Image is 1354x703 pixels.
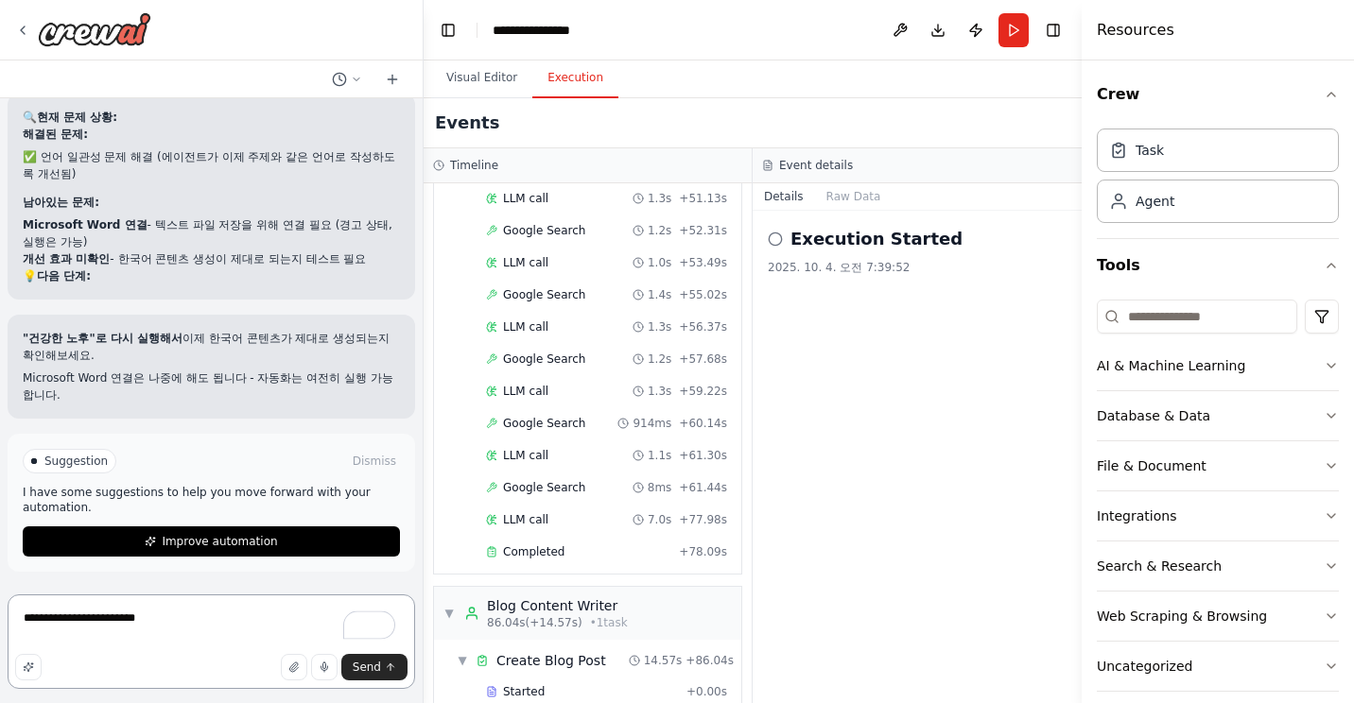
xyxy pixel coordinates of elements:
span: • 1 task [590,615,628,630]
button: Hide left sidebar [435,17,461,43]
button: Send [341,654,408,680]
span: + 61.30s [679,448,727,463]
span: + 53.49s [679,255,727,270]
h3: Timeline [450,158,498,173]
span: 1.3s [648,384,671,399]
h2: 💡 [23,267,400,284]
span: + 55.02s [679,287,727,302]
p: 이제 한국어 콘텐츠가 제대로 생성되는지 확인해보세요. [23,330,400,364]
div: Crew [1097,121,1339,238]
nav: breadcrumb [493,21,586,40]
span: + 59.22s [679,384,727,399]
button: Raw Data [815,183,893,210]
span: 7.0s [648,512,671,527]
h4: Resources [1097,19,1174,42]
button: Click to speak your automation idea [311,654,338,680]
div: Uncategorized [1097,657,1192,676]
span: + 52.31s [679,223,727,238]
strong: 해결된 문제: [23,128,88,141]
button: Hide right sidebar [1040,17,1067,43]
span: 14.57s [644,653,683,668]
span: 86.04s (+14.57s) [487,615,582,630]
strong: "건강한 노후"로 다시 실행해서 [23,332,182,345]
div: Web Scraping & Browsing [1097,607,1267,626]
button: Tools [1097,239,1339,292]
span: 914ms [633,416,671,431]
strong: 현재 문제 상황: [37,111,117,124]
span: 1.2s [648,351,671,367]
span: + 56.37s [679,319,727,334]
span: LLM call [503,191,548,206]
span: LLM call [503,448,548,463]
button: Integrations [1097,491,1339,540]
div: Integrations [1097,506,1176,525]
span: 1.3s [648,191,671,206]
span: LLM call [503,255,548,270]
div: 2025. 10. 4. 오전 7:39:52 [768,260,1067,275]
textarea: To enrich screen reader interactions, please activate Accessibility in Grammarly extension settings [8,594,415,689]
div: Agent [1136,192,1174,211]
li: ✅ 언어 일관성 문제 해결 (에이전트가 이제 주제와 같은 언어로 작성하도록 개선됨) [23,148,400,182]
span: Completed [503,544,564,559]
strong: Microsoft Word 연결 [23,218,148,231]
span: Improve automation [162,534,277,549]
h3: Event details [779,158,853,173]
span: Suggestion [44,454,108,469]
span: 1.1s [648,448,671,463]
span: + 61.44s [679,480,727,495]
h2: 🔍 [23,109,400,126]
img: Logo [38,12,151,46]
button: Uncategorized [1097,642,1339,691]
span: 1.3s [648,319,671,334]
span: + 0.00s [686,684,727,699]
span: ▼ [457,653,468,668]
h2: Execution Started [790,226,963,252]
span: LLM call [503,512,548,527]
span: 1.2s [648,223,671,238]
span: + 51.13s [679,191,727,206]
div: AI & Machine Learning [1097,356,1245,375]
button: Start a new chat [377,68,408,91]
li: - 텍스트 파일 저장을 위해 연결 필요 (경고 상태, 실행은 가능) [23,216,400,250]
span: Google Search [503,287,585,302]
button: Improve automation [23,526,400,557]
strong: 남아있는 문제: [23,196,99,209]
span: + 77.98s [679,512,727,527]
button: Improve this prompt [15,654,42,680]
div: Search & Research [1097,557,1222,575]
span: Create Blog Post [496,651,606,670]
span: 1.4s [648,287,671,302]
span: 8ms [648,480,672,495]
span: LLM call [503,384,548,399]
button: Visual Editor [431,59,532,98]
span: + 78.09s [679,544,727,559]
h2: Events [435,110,499,136]
span: + 57.68s [679,351,727,367]
button: Crew [1097,68,1339,121]
span: + 86.04s [686,653,734,668]
p: I have some suggestions to help you move forward with your automation. [23,485,400,515]
button: Web Scraping & Browsing [1097,592,1339,641]
span: Send [353,660,381,675]
span: Google Search [503,223,585,238]
span: 1.0s [648,255,671,270]
button: Details [753,183,815,210]
button: Search & Research [1097,541,1339,591]
button: Dismiss [349,452,400,471]
div: Database & Data [1097,406,1210,425]
span: Google Search [503,351,585,367]
button: File & Document [1097,441,1339,490]
div: Blog Content Writer [487,596,628,615]
span: Started [503,684,545,699]
li: - 한국어 콘텐츠 생성이 제대로 되는지 테스트 필요 [23,250,400,267]
div: File & Document [1097,456,1206,475]
span: ▼ [443,606,455,621]
span: + 60.14s [679,416,727,431]
button: Execution [532,59,618,98]
button: AI & Machine Learning [1097,341,1339,390]
button: Switch to previous chat [324,68,370,91]
div: Task [1136,141,1164,160]
p: Microsoft Word 연결은 나중에 해도 됩니다 - 자동화는 여전히 실행 가능합니다. [23,369,400,403]
span: LLM call [503,319,548,334]
span: Google Search [503,480,585,495]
